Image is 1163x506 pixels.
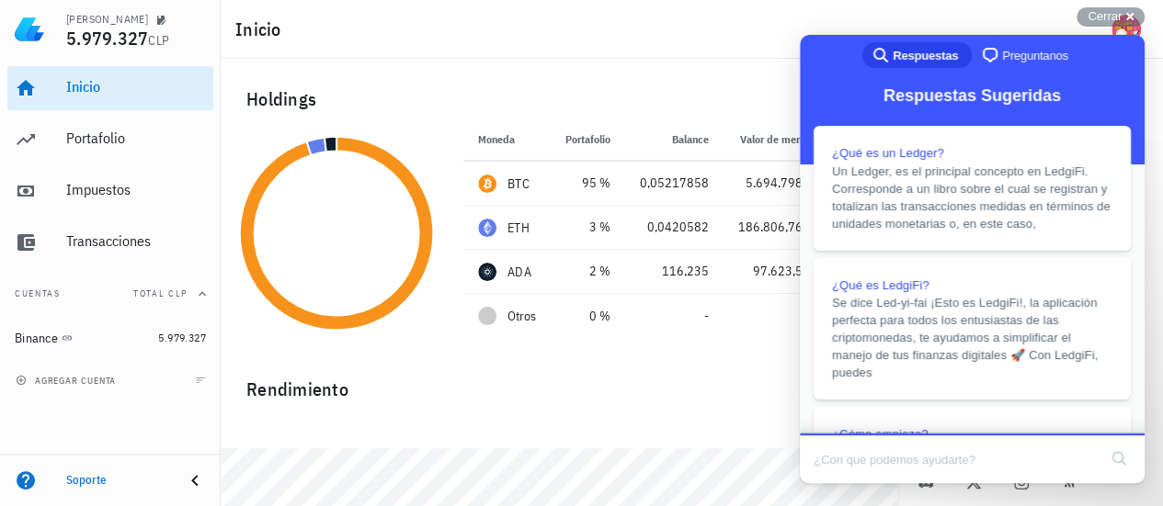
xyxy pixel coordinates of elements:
[235,15,289,44] h1: Inicio
[753,263,803,279] span: 97.623,5
[1112,15,1141,44] div: avatar
[148,32,169,49] span: CLP
[507,263,531,281] div: ADA
[565,218,610,237] div: 3 %
[704,308,709,324] span: -
[232,70,887,129] div: Holdings
[11,371,124,389] button: agregar cuenta
[640,262,709,281] div: 116,235
[800,35,1145,483] iframe: Help Scout Beacon - Live Chat, Contact Form, and Knowledge Base
[19,375,116,387] span: agregar cuenta
[507,174,530,193] div: BTC
[551,118,625,162] th: Portafolio
[640,218,709,237] div: 0,0420582
[565,262,610,281] div: 2 %
[232,360,887,404] div: Rendimiento
[7,272,213,316] button: CuentasTotal CLP
[1088,9,1122,23] span: Cerrar
[66,181,206,198] div: Impuestos
[565,307,610,326] div: 0 %
[478,174,496,193] div: BTC-icon
[66,78,206,96] div: Inicio
[66,473,169,488] div: Soporte
[15,331,58,346] div: Binance
[7,316,213,360] a: Binance 5.979.327
[478,263,496,281] div: ADA-icon
[7,118,213,162] a: Portafolio
[746,174,803,191] span: 5.694.798
[66,129,206,147] div: Portafolio
[7,169,213,213] a: Impuestos
[66,232,206,250] div: Transacciones
[133,287,188,299] span: Total CLP
[507,307,536,326] span: Otros
[640,174,709,193] div: 0,05217858
[625,118,724,162] th: Balance
[738,219,803,235] span: 186.806,76
[478,219,496,237] div: ETH-icon
[7,66,213,110] a: Inicio
[463,118,551,162] th: Moneda
[158,331,206,344] span: 5.979.327
[66,26,148,51] span: 5.979.327
[1077,7,1145,27] button: Cerrar
[66,12,148,27] div: [PERSON_NAME]
[7,220,213,264] a: Transacciones
[15,15,44,44] img: LedgiFi
[507,219,530,237] div: ETH
[724,118,838,162] th: Valor de mercado
[565,174,610,193] div: 95 %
